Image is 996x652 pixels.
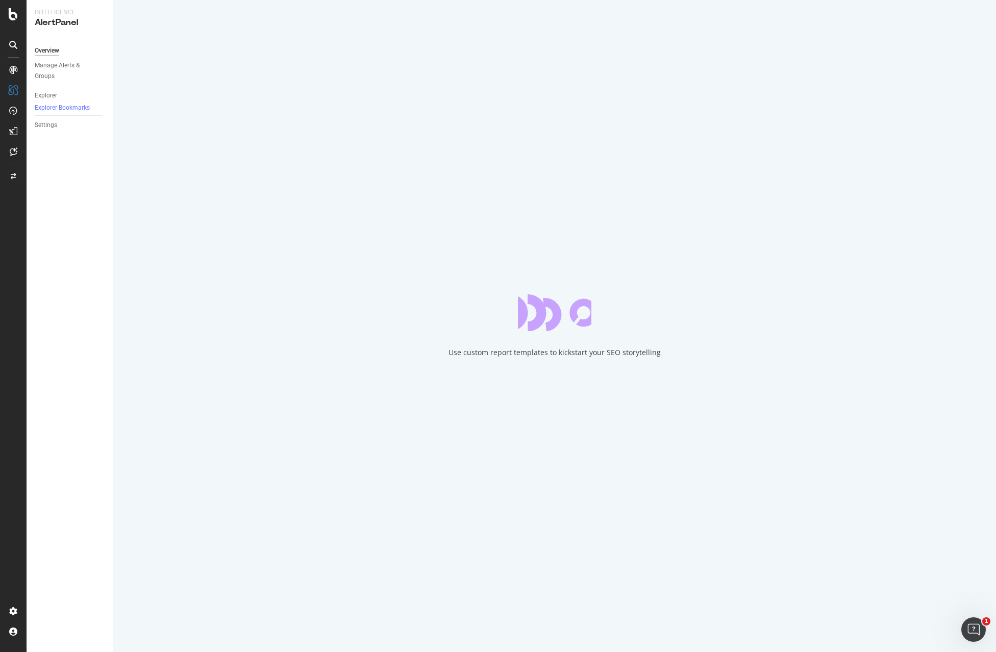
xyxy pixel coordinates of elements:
[35,8,105,17] div: Intelligence
[35,120,57,131] div: Settings
[35,17,105,29] div: AlertPanel
[35,103,100,113] a: Explorer Bookmarks
[35,90,106,101] a: Explorer
[35,60,106,82] a: Manage Alerts & Groups
[961,617,986,642] iframe: Intercom live chat
[449,347,661,358] div: Use custom report templates to kickstart your SEO storytelling
[35,45,106,56] a: Overview
[35,45,59,56] div: Overview
[982,617,990,625] span: 1
[35,104,90,112] div: Explorer Bookmarks
[518,294,591,331] div: animation
[35,90,57,101] div: Explorer
[35,60,96,82] div: Manage Alerts & Groups
[35,120,106,131] a: Settings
